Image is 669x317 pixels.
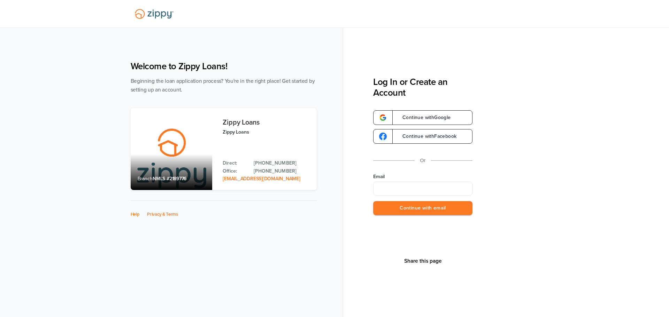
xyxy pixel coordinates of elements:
p: Direct: [223,159,247,167]
p: Office: [223,167,247,175]
button: Continue with email [373,201,472,215]
p: Zippy Loans [223,128,309,136]
h3: Log In or Create an Account [373,77,472,98]
h1: Welcome to Zippy Loans! [131,61,317,72]
span: Continue with Google [395,115,451,120]
img: Lender Logo [131,6,178,22]
input: Email Address [373,182,472,196]
h3: Zippy Loans [223,119,309,126]
img: google-logo [379,133,387,140]
p: Or [420,156,426,165]
label: Email [373,173,472,180]
a: Office Phone: 512-975-2947 [254,167,309,175]
img: google-logo [379,114,387,121]
a: Direct Phone: 512-975-2947 [254,159,309,167]
a: Email Address: zippyguide@zippymh.com [223,176,300,182]
span: Continue with Facebook [395,134,456,139]
button: Share This Page [402,257,444,264]
span: Beginning the loan application process? You're in the right place! Get started by setting up an a... [131,78,315,93]
span: NMLS #2189776 [153,176,186,182]
a: google-logoContinue withFacebook [373,129,472,144]
a: Help [131,212,140,217]
a: Privacy & Terms [147,212,178,217]
span: Branch [138,176,153,182]
a: google-logoContinue withGoogle [373,110,472,125]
